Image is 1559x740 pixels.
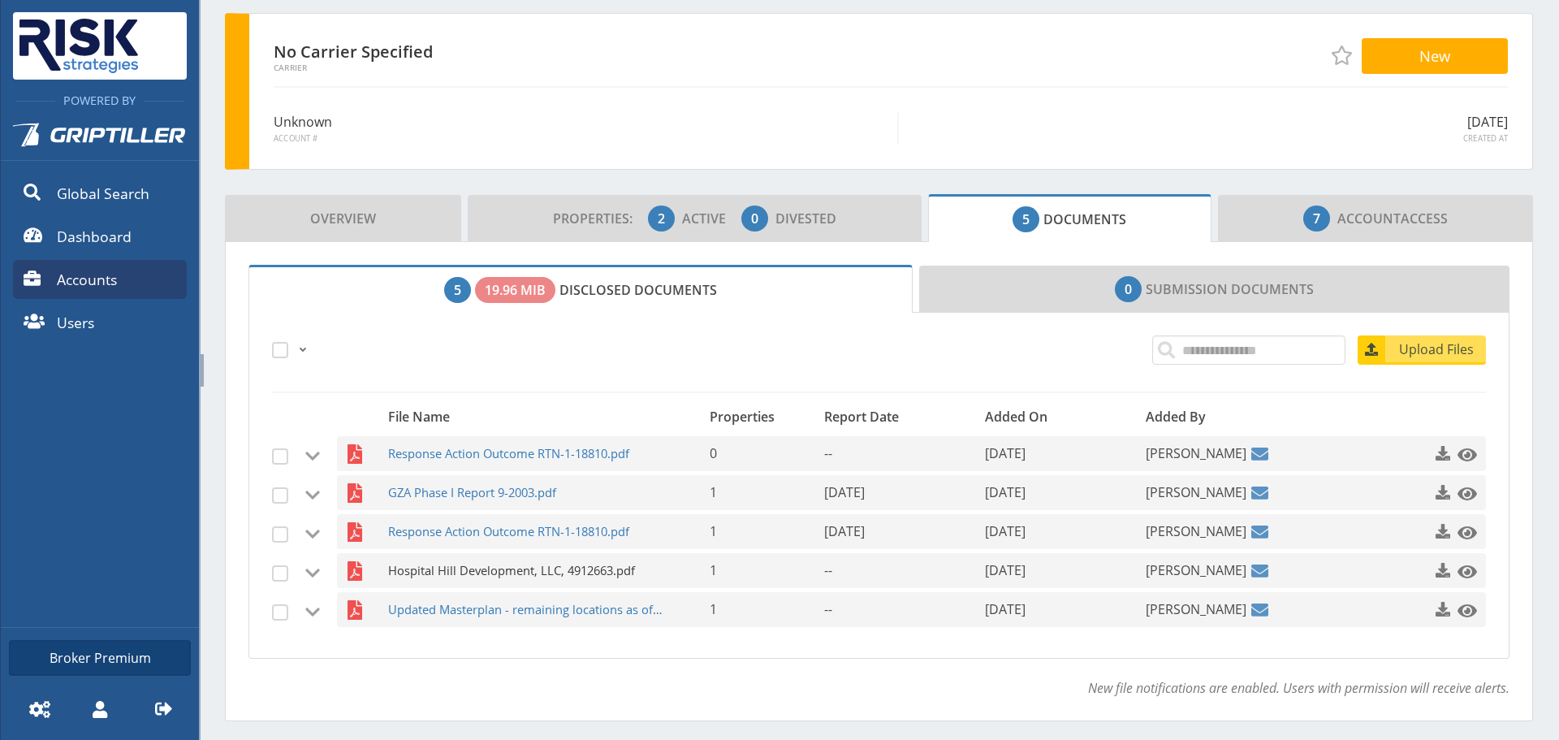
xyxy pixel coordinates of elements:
div: Report Date [819,405,980,428]
span: -- [824,561,832,579]
a: Submission Documents [919,266,1509,313]
span: Upload Files [1388,340,1486,359]
span: 2 [658,209,665,228]
span: Overview [310,202,376,235]
span: -- [824,600,832,618]
span: 1 [710,561,717,579]
span: [DATE] [985,522,1026,540]
em: New file notifications are enabled. Users with permission will receive alerts. [1088,679,1509,697]
span: Powered By [55,93,144,108]
span: [PERSON_NAME] [1146,592,1246,627]
div: Added On [980,405,1141,428]
span: 0 [1125,279,1132,299]
span: Dashboard [57,226,132,247]
span: Response Action Outcome RTN-1-18810.pdf [388,514,666,549]
span: Active [682,210,738,227]
div: Properties [705,405,820,428]
a: Disclosed Documents [248,265,913,314]
span: Account [1337,210,1401,227]
span: [PERSON_NAME] [1146,436,1246,471]
span: 5 [1022,210,1030,229]
span: 0 [710,444,717,462]
img: Risk Strategies Company [13,12,145,80]
span: Response Action Outcome RTN-1-18810.pdf [388,436,666,471]
a: Accounts [13,260,187,299]
span: [PERSON_NAME] [1146,553,1246,588]
a: Global Search [13,174,187,213]
span: Global Search [57,183,149,204]
button: New [1362,38,1508,74]
span: Account # [274,133,885,145]
div: Unknown [274,112,899,145]
a: Click to preview this file [1453,595,1474,625]
span: [DATE] [824,483,865,501]
a: Users [13,303,187,342]
div: [DATE] [899,112,1508,145]
span: Access [1303,202,1448,235]
div: No Carrier Specified [274,38,533,72]
span: Created At [911,133,1508,145]
span: [DATE] [985,444,1026,462]
span: [DATE] [985,600,1026,618]
a: Click to preview this file [1453,556,1474,586]
a: Click to preview this file [1453,439,1474,469]
span: 0 [751,209,758,228]
span: [PERSON_NAME] [1146,514,1246,549]
a: Click to preview this file [1453,517,1474,547]
div: File Name [383,405,705,428]
span: [DATE] [985,483,1026,501]
span: Add to Favorites [1332,45,1351,65]
span: Users [57,312,94,333]
span: 1 [710,600,717,618]
span: 5 [454,280,461,300]
span: [DATE] [824,522,865,540]
span: Divested [775,210,836,227]
span: New [1419,45,1450,66]
span: [DATE] [985,561,1026,579]
a: Click to preview this file [1453,478,1474,508]
span: Hospital Hill Development, LLC, 4912663.pdf [388,553,666,588]
span: Updated Masterplan - remaining locations as of [DATE].pdf [388,592,666,627]
a: Upload Files [1358,335,1486,365]
span: -- [824,444,832,462]
a: Broker Premium [9,640,191,676]
span: Accounts [57,269,117,290]
span: 19.96 MiB [485,280,546,300]
a: Dashboard [13,217,187,256]
span: 1 [710,522,717,540]
div: Added By [1141,405,1371,428]
span: Carrier [274,63,533,72]
span: 1 [710,483,717,501]
span: [PERSON_NAME] [1146,475,1246,510]
span: 7 [1313,209,1320,228]
a: Griptiller [1,110,199,170]
span: GZA Phase I Report 9-2003.pdf [388,475,666,510]
span: Documents [1013,203,1126,236]
span: Properties: [553,210,645,227]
